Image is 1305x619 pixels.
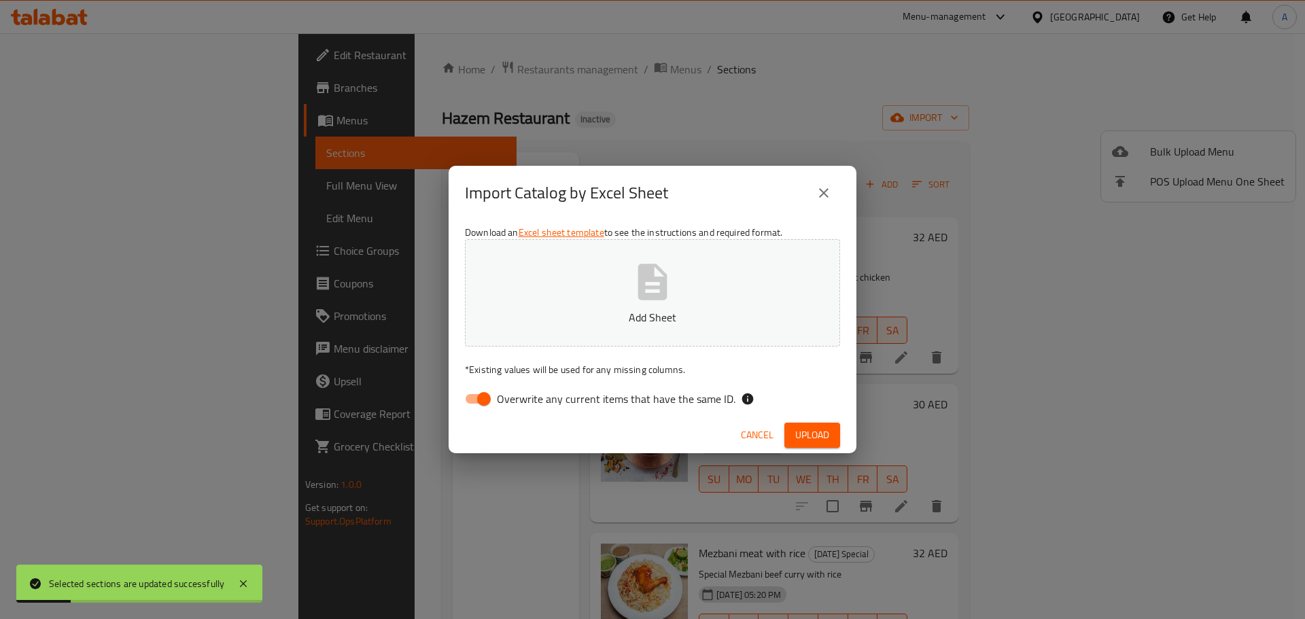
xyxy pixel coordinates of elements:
[784,423,840,448] button: Upload
[465,182,668,204] h2: Import Catalog by Excel Sheet
[49,576,224,591] div: Selected sections are updated successfully
[795,427,829,444] span: Upload
[807,177,840,209] button: close
[449,220,856,417] div: Download an to see the instructions and required format.
[519,224,604,241] a: Excel sheet template
[741,427,773,444] span: Cancel
[497,391,735,407] span: Overwrite any current items that have the same ID.
[465,363,840,376] p: Existing values will be used for any missing columns.
[486,309,819,325] p: Add Sheet
[465,239,840,347] button: Add Sheet
[735,423,779,448] button: Cancel
[741,392,754,406] svg: If the overwrite option isn't selected, then the items that match an existing ID will be ignored ...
